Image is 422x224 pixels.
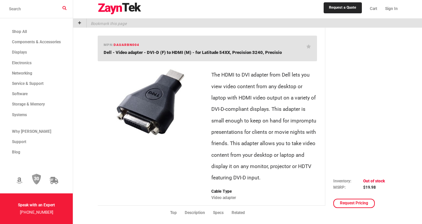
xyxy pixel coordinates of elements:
span: Components & Accessories [12,40,61,44]
span: Dell - Video adapter - DVI-D (F) to HDMI (M) - for Latitude 54XX, Precision 3240, Precisio [104,50,282,55]
td: Inventory [333,178,363,184]
span: Out of stock [363,179,385,183]
p: Cable Type [211,188,317,195]
span: Displays [12,50,27,55]
span: Support [12,139,26,144]
strong: Speak with an Expert [18,203,55,207]
span: Service & Support [12,81,44,86]
a: Request Pricing [333,199,375,208]
img: DAUARBN004 -- Dell - Video adapter - DVI-D (F) to HDMI (M) - for Latitude 54XX, Precision 3240, P... [102,65,199,139]
li: Top [170,210,185,216]
p: Video adapter [211,194,317,201]
td: $19.98 [363,184,385,191]
span: Storage & Memory [12,102,45,107]
span: Cart [370,6,377,11]
img: logo [98,3,142,15]
li: Related [232,210,253,216]
span: DAUARBN004 [114,43,139,47]
h6: mpn: [104,42,139,48]
span: Systems [12,112,27,117]
a: Request a Quote [324,2,362,13]
p: Bookmark this page [87,19,127,28]
span: Blog [12,150,20,154]
td: MSRP [333,184,363,191]
span: Why [PERSON_NAME] [12,129,51,134]
a: Cart [366,2,381,16]
span: Shop All [12,29,27,34]
a: [PHONE_NUMBER] [20,210,53,215]
a: Sign In [381,2,398,16]
span: Electronics [12,61,32,65]
p: The HDMI to DVI adapter from Dell lets you view video content from any desktop or laptop with HDM... [211,69,317,183]
img: 30 Day Return Policy [32,174,41,185]
li: Specs [213,210,232,216]
span: Networking [12,71,32,76]
li: Description [185,210,213,216]
span: Software [12,92,28,96]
